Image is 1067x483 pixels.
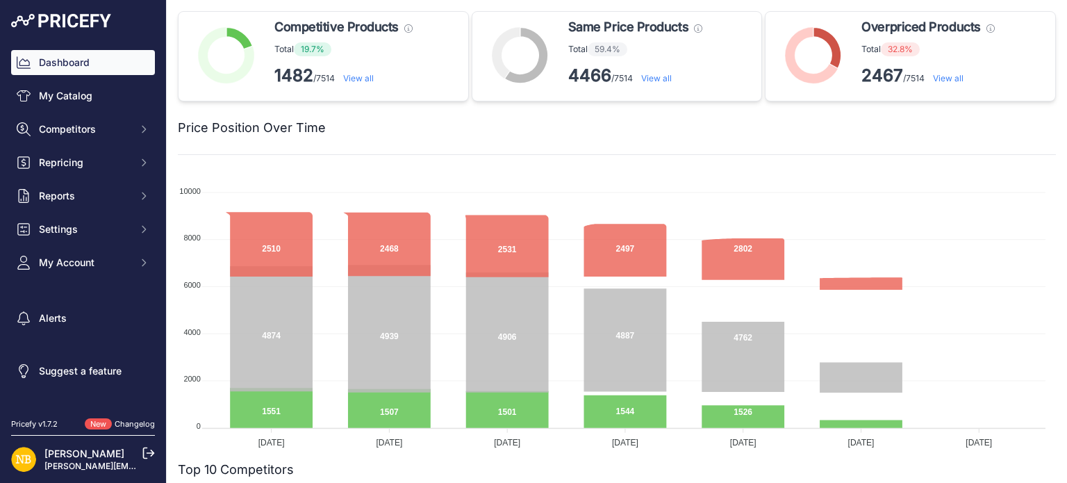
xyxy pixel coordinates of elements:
span: 19.7% [294,42,331,56]
p: /7514 [861,65,994,87]
img: Pricefy Logo [11,14,111,28]
span: Same Price Products [568,17,688,37]
div: Pricefy v1.7.2 [11,418,58,430]
tspan: 8000 [183,234,200,242]
p: /7514 [274,65,413,87]
tspan: 6000 [183,281,200,289]
a: Suggest a feature [11,359,155,384]
tspan: [DATE] [494,438,520,448]
button: Competitors [11,117,155,142]
span: 59.4% [588,42,627,56]
a: Alerts [11,306,155,331]
button: Reports [11,183,155,208]
span: New [85,418,112,430]
p: Total [274,42,413,56]
a: View all [343,73,374,83]
button: Settings [11,217,155,242]
a: My Catalog [11,83,155,108]
h2: Top 10 Competitors [178,460,294,480]
a: [PERSON_NAME] [44,448,124,459]
tspan: 4000 [183,328,200,336]
a: Dashboard [11,50,155,75]
tspan: [DATE] [258,438,285,448]
button: My Account [11,250,155,275]
p: Total [568,42,702,56]
nav: Sidebar [11,50,155,402]
strong: 1482 [274,65,313,85]
span: Competitive Products [274,17,399,37]
span: Settings [39,222,130,236]
tspan: 0 [197,422,201,430]
tspan: [DATE] [612,438,638,448]
strong: 4466 [568,65,611,85]
span: Repricing [39,156,130,170]
span: Competitors [39,122,130,136]
p: /7514 [568,65,702,87]
a: View all [933,73,963,83]
span: 32.8% [881,42,920,56]
tspan: 2000 [183,375,200,383]
a: [PERSON_NAME][EMAIL_ADDRESS][DOMAIN_NAME] [44,461,258,471]
tspan: [DATE] [730,438,756,448]
a: View all [641,73,672,83]
button: Repricing [11,150,155,175]
tspan: [DATE] [376,438,402,448]
tspan: [DATE] [966,438,992,448]
tspan: 10000 [179,187,201,195]
tspan: [DATE] [848,438,875,448]
span: Reports [39,189,130,203]
span: Overpriced Products [861,17,980,37]
p: Total [861,42,994,56]
strong: 2467 [861,65,903,85]
span: My Account [39,256,130,270]
a: Changelog [115,419,155,429]
h2: Price Position Over Time [178,118,326,138]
